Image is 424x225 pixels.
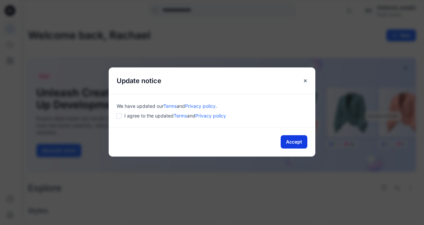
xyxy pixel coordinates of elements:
button: Accept [281,135,307,149]
button: Close [299,75,311,87]
span: and [177,103,185,109]
div: We have updated our . [117,102,307,109]
h5: Update notice [109,67,169,94]
a: Privacy policy [185,103,216,109]
a: Terms [163,103,177,109]
a: Privacy policy [195,113,226,119]
span: and [187,113,195,119]
span: I agree to the updated [124,112,226,119]
a: Terms [174,113,187,119]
